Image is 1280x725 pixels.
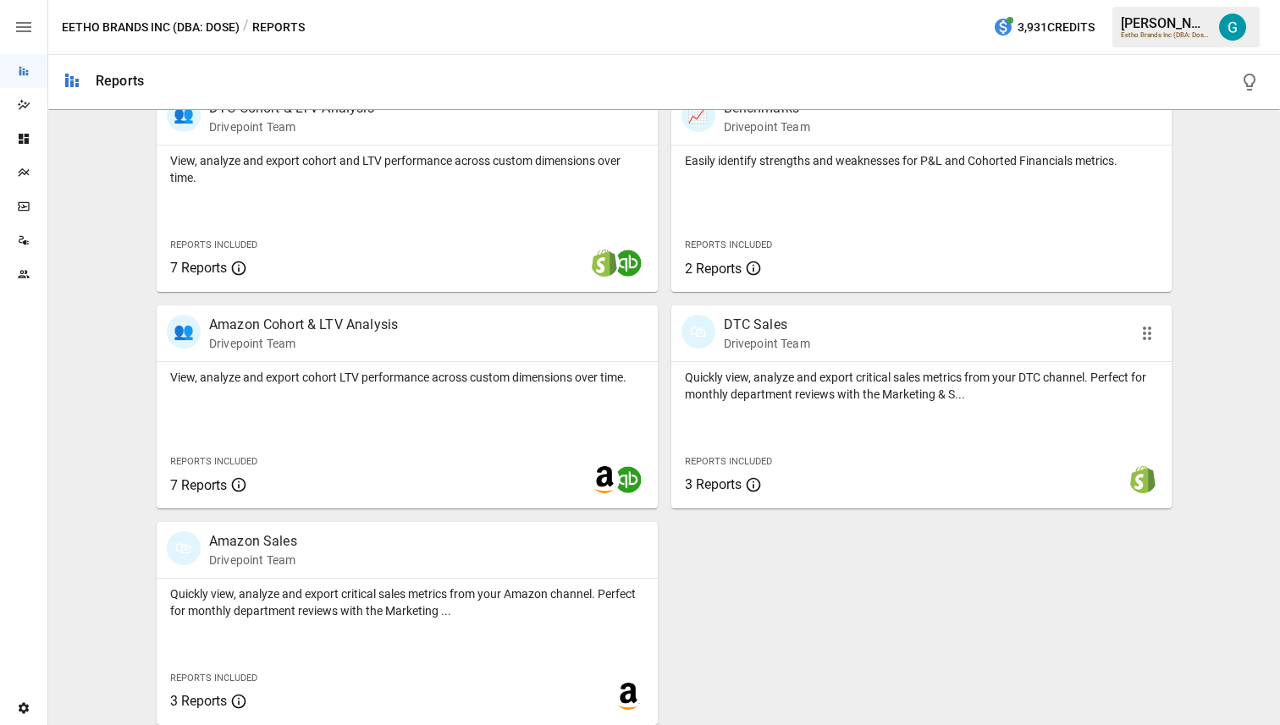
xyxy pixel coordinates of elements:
p: Drivepoint Team [209,335,398,352]
span: 3,931 Credits [1018,17,1095,38]
div: [PERSON_NAME] [1121,15,1209,31]
div: Reports [96,73,144,89]
span: Reports Included [685,456,772,467]
span: Reports Included [685,239,772,250]
button: Gavin Acres [1209,3,1256,51]
img: quickbooks [615,466,642,493]
span: 3 Reports [170,693,227,709]
p: Drivepoint Team [209,552,297,568]
p: Quickly view, analyze and export critical sales metrics from your DTC channel. Perfect for monthl... [685,369,1159,403]
p: Amazon Cohort & LTV Analysis [209,315,398,335]
div: / [243,17,249,38]
div: 🛍 [167,531,201,565]
p: Easily identify strengths and weaknesses for P&L and Cohorted Financials metrics. [685,152,1159,169]
p: DTC Sales [724,315,810,335]
div: 📈 [681,98,715,132]
span: Reports Included [170,673,257,684]
span: 3 Reports [685,476,742,492]
button: Eetho Brands Inc (DBA: Dose) [62,17,240,38]
div: 👥 [167,98,201,132]
button: 3,931Credits [986,12,1101,43]
p: View, analyze and export cohort and LTV performance across custom dimensions over time. [170,152,644,186]
span: 2 Reports [685,261,742,277]
img: amazon [615,683,642,710]
p: Drivepoint Team [209,118,374,135]
span: 7 Reports [170,260,227,276]
p: View, analyze and export cohort LTV performance across custom dimensions over time. [170,369,644,386]
img: amazon [591,466,618,493]
div: 👥 [167,315,201,349]
p: Drivepoint Team [724,118,810,135]
span: Reports Included [170,456,257,467]
p: Drivepoint Team [724,335,810,352]
p: Quickly view, analyze and export critical sales metrics from your Amazon channel. Perfect for mon... [170,585,644,619]
span: 7 Reports [170,477,227,493]
img: shopify [1129,466,1156,493]
div: Eetho Brands Inc (DBA: Dose) [1121,31,1209,39]
p: Amazon Sales [209,531,297,552]
span: Reports Included [170,239,257,250]
img: shopify [591,250,618,277]
div: 🛍 [681,315,715,349]
img: quickbooks [615,250,642,277]
img: Gavin Acres [1219,14,1246,41]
